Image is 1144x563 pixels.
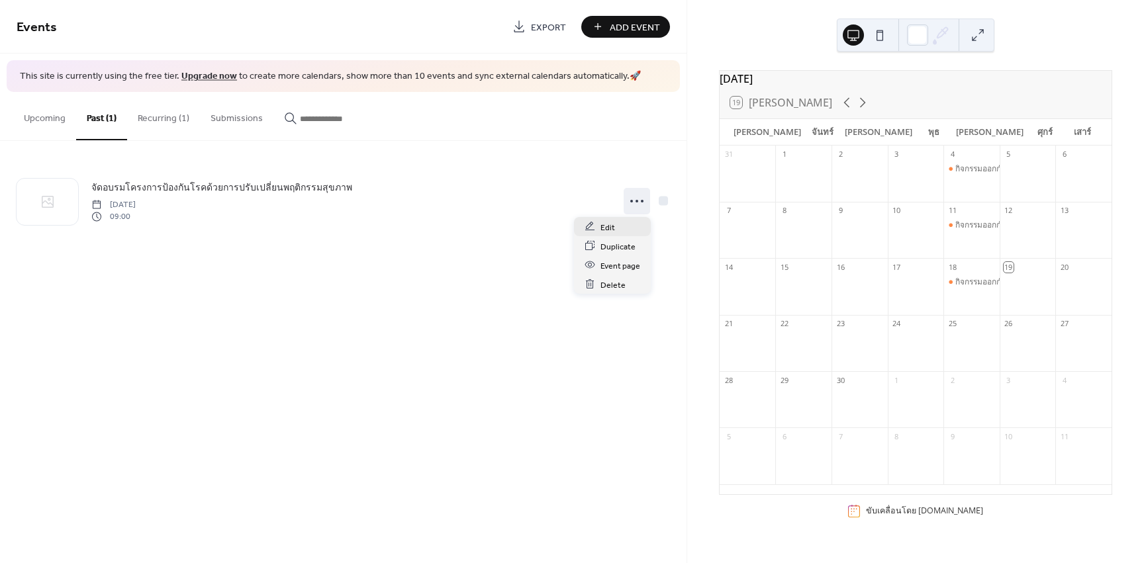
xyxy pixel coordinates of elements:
[91,180,352,195] a: จัดอบรมโครงการป้องกันโรคด้วยการปรับเปลี่ยนพฤติกรรมสุขภาพ
[947,150,957,159] div: 4
[835,319,845,329] div: 23
[724,319,734,329] div: 21
[76,92,127,140] button: Past (1)
[835,206,845,216] div: 9
[943,277,1000,288] div: กิจกรรมออกกำลังกายประจำสัปดาห์
[779,262,789,272] div: 15
[730,119,804,146] div: [PERSON_NAME]
[892,262,902,272] div: 17
[835,431,845,441] div: 7
[1004,206,1014,216] div: 12
[724,262,734,272] div: 14
[1004,150,1014,159] div: 5
[779,206,789,216] div: 8
[13,92,76,139] button: Upcoming
[947,206,957,216] div: 11
[892,375,902,385] div: 1
[947,375,957,385] div: 2
[804,119,841,146] div: จันทร์
[502,16,576,38] a: Export
[1059,150,1069,159] div: 6
[600,220,615,234] span: Edit
[91,198,136,210] span: [DATE]
[1059,262,1069,272] div: 20
[947,319,957,329] div: 25
[947,262,957,272] div: 18
[581,16,670,38] button: Add Event
[779,375,789,385] div: 29
[600,259,640,273] span: Event page
[955,277,1124,288] div: กิจกรรมออกกำลัง[PERSON_NAME]ประจำสัปดาห์
[892,206,902,216] div: 10
[1059,431,1069,441] div: 11
[720,71,1112,87] div: [DATE]
[943,220,1000,231] div: กิจกรรมออกกำลังกายประจำสัปดาห์
[841,119,916,146] div: [PERSON_NAME]
[916,119,953,146] div: พุธ
[943,163,1000,175] div: กิจกรรมออกกำลังกายประจำสัปดาห์
[1027,119,1064,146] div: ศุกร์
[531,21,566,34] span: Export
[779,431,789,441] div: 6
[724,206,734,216] div: 7
[181,67,237,85] a: Upgrade now
[724,431,734,441] div: 5
[918,505,983,516] a: [DOMAIN_NAME]
[600,278,626,292] span: Delete
[724,375,734,385] div: 28
[17,15,57,40] span: Events
[1059,206,1069,216] div: 13
[610,21,660,34] span: Add Event
[1059,375,1069,385] div: 4
[1004,319,1014,329] div: 26
[1004,375,1014,385] div: 3
[200,92,273,139] button: Submissions
[20,70,641,83] span: This site is currently using the free tier. to create more calendars, show more than 10 events an...
[955,163,1124,175] div: กิจกรรมออกกำลัง[PERSON_NAME]ประจำสัปดาห์
[835,375,845,385] div: 30
[1059,319,1069,329] div: 27
[1064,119,1101,146] div: เสาร์
[892,431,902,441] div: 8
[1004,262,1014,272] div: 19
[866,504,983,517] div: ขับเคลื่อนโดย
[835,150,845,159] div: 2
[91,211,136,223] span: 09:00
[600,239,636,253] span: Duplicate
[91,181,352,195] span: จัดอบรมโครงการป้องกันโรคด้วยการปรับเปลี่ยนพฤติกรรมสุขภาพ
[953,119,1027,146] div: [PERSON_NAME]
[1004,431,1014,441] div: 10
[835,262,845,272] div: 16
[779,319,789,329] div: 22
[947,431,957,441] div: 9
[892,150,902,159] div: 3
[955,220,1124,231] div: กิจกรรมออกกำลัง[PERSON_NAME]ประจำสัปดาห์
[892,319,902,329] div: 24
[779,150,789,159] div: 1
[724,150,734,159] div: 31
[127,92,200,139] button: Recurring (1)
